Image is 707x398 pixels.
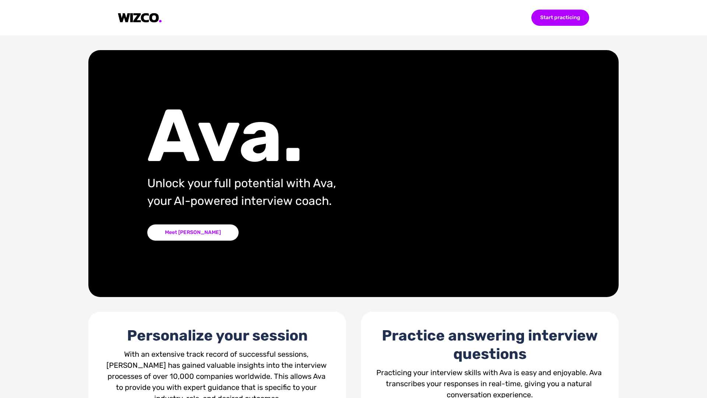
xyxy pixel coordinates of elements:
div: Unlock your full potential with Ava, your AI-powered interview coach. [147,174,401,210]
img: logo [118,13,162,23]
div: Meet [PERSON_NAME] [147,224,239,241]
div: Practice answering interview questions [376,327,604,363]
div: Ava. [147,107,401,165]
div: Start practicing [531,10,589,26]
div: Personalize your session [103,327,331,345]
